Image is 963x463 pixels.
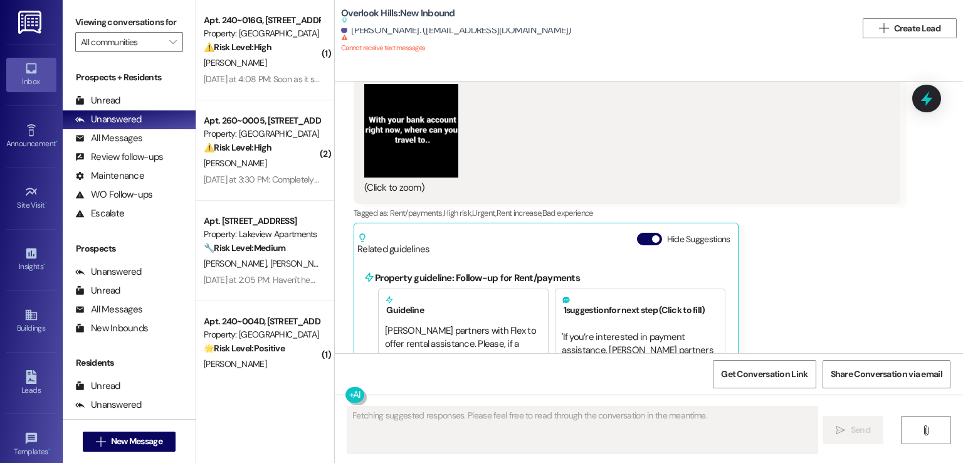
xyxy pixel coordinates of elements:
[6,243,56,277] a: Insights •
[836,425,845,435] i: 
[385,295,542,316] h5: Guideline
[204,343,285,354] strong: 🌟 Risk Level: Positive
[364,181,880,194] div: (Click to zoom)
[43,260,45,269] span: •
[75,13,183,32] label: Viewing conversations for
[879,23,888,33] i: 
[75,207,124,220] div: Escalate
[204,242,285,253] strong: 🔧 Risk Level: Medium
[562,331,715,410] span: ' If you’re interested in payment assistance, [PERSON_NAME] partners with Flex so you can split r...
[204,274,702,285] div: [DATE] at 2:05 PM: Haven't heard from [PERSON_NAME] . Please contact him and ask him what's the s...
[823,416,883,444] button: Send
[721,368,808,381] span: Get Conversation Link
[204,215,320,228] div: Apt. [STREET_ADDRESS]
[562,295,718,316] h5: 1 suggestion for next step (Click to fill)
[921,425,930,435] i: 
[48,445,50,454] span: •
[472,208,496,218] span: Urgent ,
[667,233,730,246] label: Hide Suggestions
[341,7,455,28] b: Overlook Hills: New Inbound
[270,258,333,269] span: [PERSON_NAME]
[204,114,320,127] div: Apt. 260~0005, [STREET_ADDRESS]
[347,407,817,454] textarea: Fetching suggested responses. Please feel free to read through the conversation in the meantime.
[75,169,144,183] div: Maintenance
[390,208,443,218] span: Rent/payments ,
[75,132,142,145] div: All Messages
[204,315,320,328] div: Apt. 240~004D, [STREET_ADDRESS]
[204,14,320,27] div: Apt. 240~016G, [STREET_ADDRESS]
[204,328,320,341] div: Property: [GEOGRAPHIC_DATA]
[341,34,425,52] sup: Cannot receive text messages
[364,84,458,178] button: Zoom image
[823,360,950,388] button: Share Conversation via email
[357,233,430,256] div: Related guidelines
[497,208,542,218] span: Rent increase ,
[75,265,142,279] div: Unanswered
[75,398,142,412] div: Unanswered
[204,127,320,141] div: Property: [GEOGRAPHIC_DATA]
[75,322,148,335] div: New Inbounds
[56,137,58,146] span: •
[385,324,542,391] div: [PERSON_NAME] partners with Flex to offer rental assistance. Please, if a resident asks about ass...
[831,368,942,381] span: Share Conversation via email
[111,435,162,448] span: New Message
[6,428,56,462] a: Templates •
[81,32,163,52] input: All communities
[204,258,270,269] span: [PERSON_NAME]
[204,142,271,153] strong: ⚠️ Risk Level: High
[75,303,142,316] div: All Messages
[354,204,900,222] div: Tagged as:
[75,284,120,297] div: Unread
[75,380,120,393] div: Unread
[6,181,56,215] a: Site Visit •
[75,151,163,164] div: Review follow-ups
[204,73,331,85] div: [DATE] at 4:08 PM: Soon as it starts
[863,18,957,38] button: Create Lead
[83,432,176,452] button: New Message
[45,199,47,208] span: •
[169,37,176,47] i: 
[6,304,56,338] a: Buildings
[18,11,44,34] img: ResiDesk Logo
[75,94,120,107] div: Unread
[204,41,271,53] strong: ⚠️ Risk Level: High
[63,356,196,370] div: Residents
[75,113,142,126] div: Unanswered
[851,423,870,437] span: Send
[542,208,593,218] span: Bad experience
[63,242,196,255] div: Prospects
[204,157,266,169] span: [PERSON_NAME]
[75,417,142,430] div: All Messages
[75,188,152,201] div: WO Follow-ups
[443,208,473,218] span: High risk ,
[894,22,940,35] span: Create Lead
[341,24,572,37] div: [PERSON_NAME]. ([EMAIL_ADDRESS][DOMAIN_NAME])
[96,437,105,447] i: 
[204,27,320,40] div: Property: [GEOGRAPHIC_DATA]
[204,358,266,370] span: [PERSON_NAME]
[375,272,580,284] b: Property guideline: Follow-up for Rent/payments
[63,71,196,84] div: Prospects + Residents
[713,360,816,388] button: Get Conversation Link
[6,366,56,400] a: Leads
[364,61,880,83] a: Download
[204,57,266,68] span: [PERSON_NAME]
[6,58,56,92] a: Inbox
[204,228,320,241] div: Property: Lakeview Apartments
[204,174,335,185] div: [DATE] at 3:30 PM: Completely silent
